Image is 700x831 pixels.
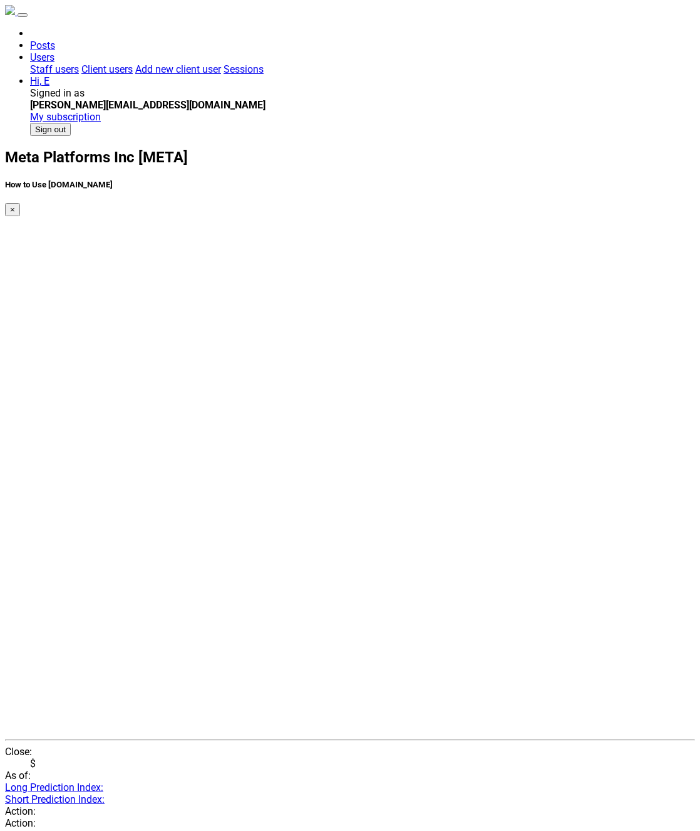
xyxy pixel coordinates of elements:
img: sparktrade.png [5,5,15,15]
text: Action: [5,805,36,817]
button: Sign out [30,123,71,136]
div: Signed in as [30,87,695,111]
iframe: Album Cover for Website without music Widescreen version.mp4 [5,216,695,734]
div: Users [30,87,695,136]
dt: Close: [5,746,695,758]
text: Action: [5,817,36,829]
a: Sessions [224,63,264,75]
button: Toggle navigation [18,13,28,17]
a: Posts [30,39,55,51]
a: Short Prediction Index: [5,793,105,805]
a: Staff users [30,63,79,75]
dd: $ [30,758,695,770]
span: × [10,205,15,214]
a: Add new client user [135,63,221,75]
dt: As of: [5,770,695,781]
h5: How to Use [DOMAIN_NAME] [5,180,695,189]
a: Long Prediction Index: [5,781,103,793]
a: Hi, E [30,75,49,87]
a: Users [30,51,54,63]
h2: Meta Platforms Inc [META] [5,149,695,166]
a: My subscription [30,111,101,123]
a: Client users [81,63,133,75]
div: Users [30,63,695,75]
b: [PERSON_NAME][EMAIL_ADDRESS][DOMAIN_NAME] [30,99,265,111]
button: × [5,203,20,216]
